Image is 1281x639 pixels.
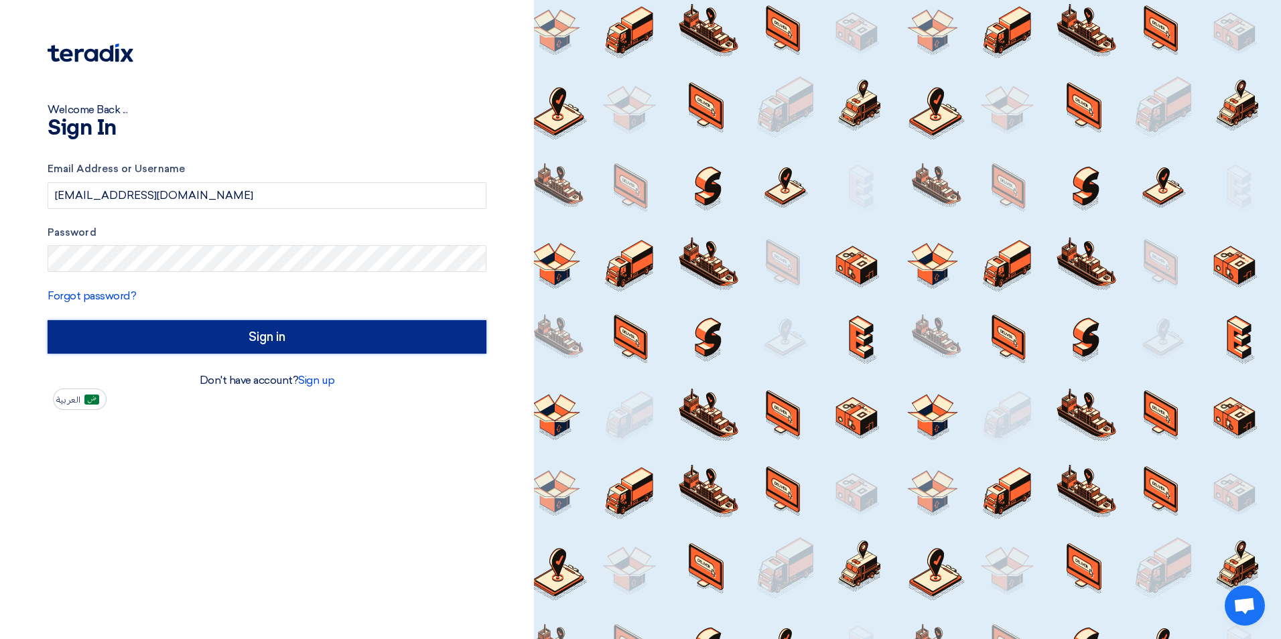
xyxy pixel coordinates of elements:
div: Welcome Back ... [48,102,486,118]
div: Open chat [1225,585,1265,626]
a: Forgot password? [48,289,136,302]
label: Password [48,225,486,240]
img: ar-AR.png [84,395,99,405]
a: Sign up [298,374,334,386]
div: Don't have account? [48,372,486,388]
input: Sign in [48,320,486,354]
button: العربية [53,388,107,410]
span: العربية [56,395,80,405]
label: Email Address or Username [48,161,486,177]
input: Enter your business email or username [48,182,486,209]
h1: Sign In [48,118,486,139]
img: Teradix logo [48,44,133,62]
